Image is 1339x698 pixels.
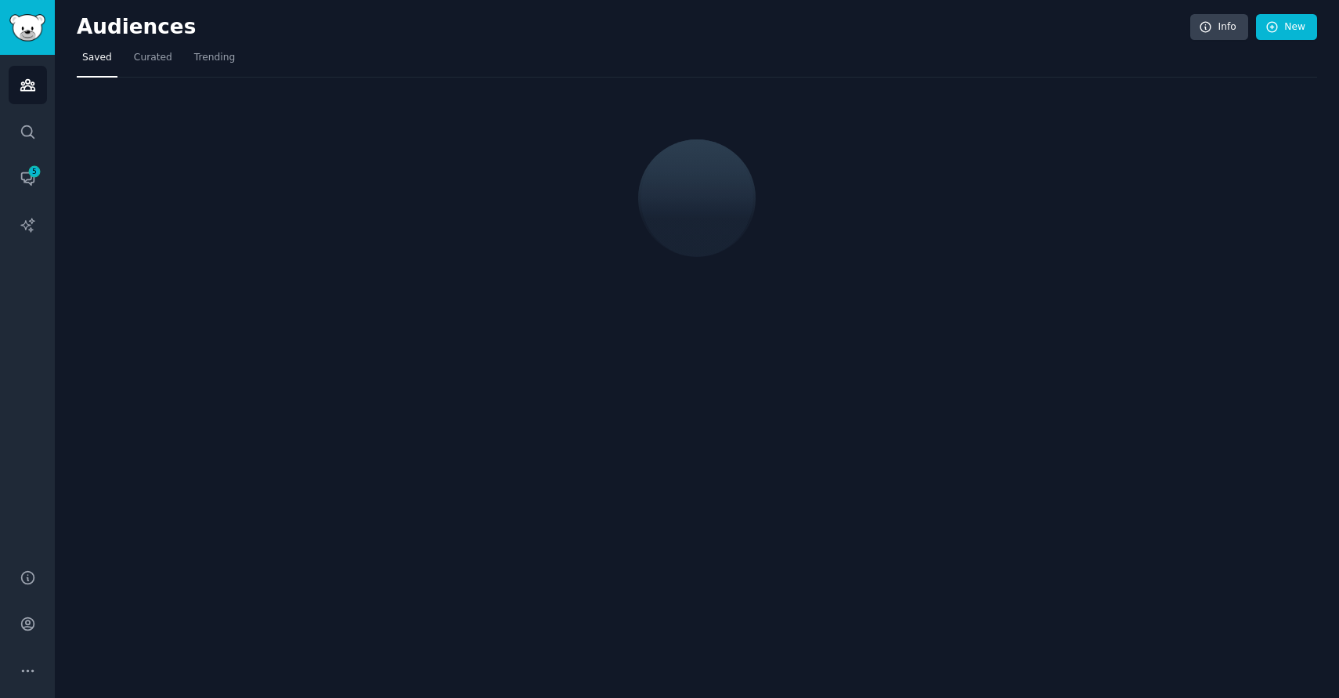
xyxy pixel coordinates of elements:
[77,15,1190,40] h2: Audiences
[189,45,240,78] a: Trending
[128,45,178,78] a: Curated
[194,51,235,65] span: Trending
[77,45,117,78] a: Saved
[134,51,172,65] span: Curated
[1256,14,1317,41] a: New
[9,14,45,42] img: GummySearch logo
[1190,14,1248,41] a: Info
[27,166,42,177] span: 5
[9,159,47,197] a: 5
[82,51,112,65] span: Saved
